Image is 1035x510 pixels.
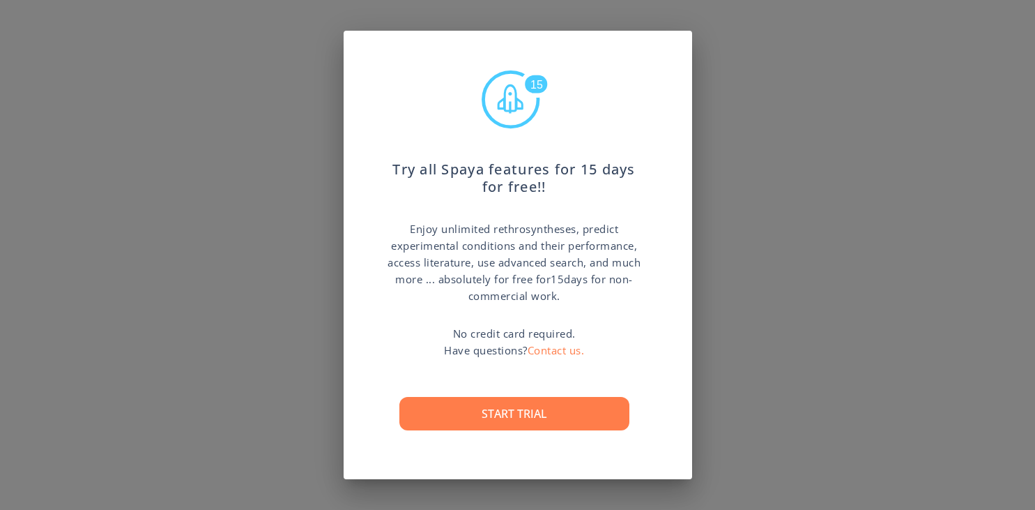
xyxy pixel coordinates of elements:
a: Contact us. [528,343,585,357]
p: No credit card required. Have questions? [444,325,584,359]
p: Enjoy unlimited rethrosyntheses, predict experimental conditions and their performance, access li... [385,220,643,304]
p: Try all Spaya features for 15 days for free!! [385,147,643,196]
text: 15 [530,79,543,91]
button: Start trial [399,397,629,430]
